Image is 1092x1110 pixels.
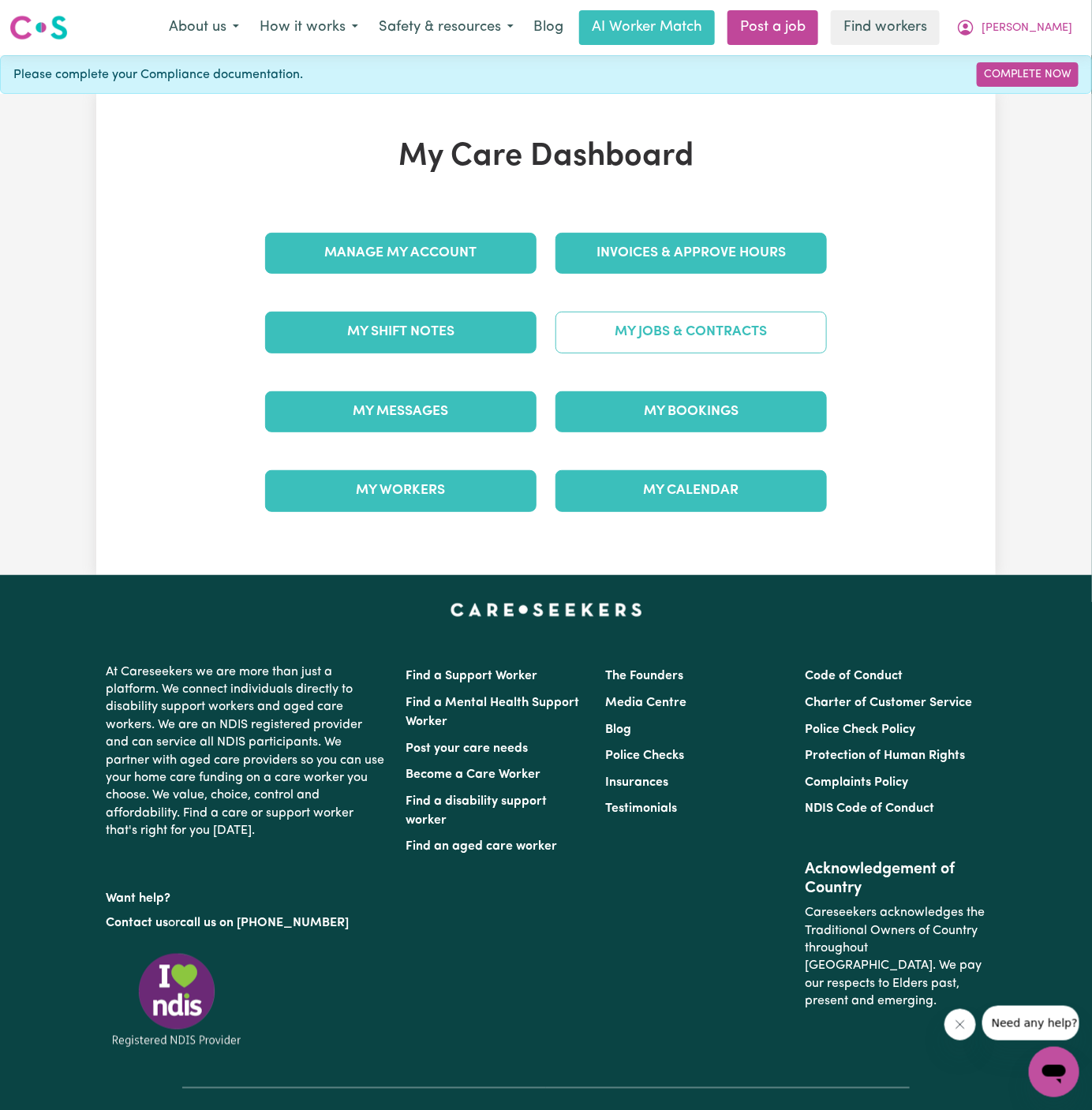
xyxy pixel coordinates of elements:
a: Find workers [831,10,940,45]
span: Please complete your Compliance documentation. [13,65,303,84]
iframe: Button to launch messaging window [1029,1047,1079,1097]
a: Testimonials [605,802,677,815]
a: Protection of Human Rights [806,749,966,762]
a: Complaints Policy [806,776,909,789]
p: At Careseekers we are more than just a platform. We connect individuals directly to disability su... [106,657,387,847]
a: My Jobs & Contracts [555,312,827,353]
a: My Calendar [555,470,827,511]
a: AI Worker Match [579,10,715,45]
p: Careseekers acknowledges the Traditional Owners of Country throughout [GEOGRAPHIC_DATA]. We pay o... [806,898,986,1016]
a: Find a disability support worker [406,795,547,827]
a: Media Centre [605,697,686,709]
a: Find a Mental Health Support Worker [406,697,579,728]
a: Police Check Policy [806,723,916,736]
a: Blog [605,723,631,736]
a: Become a Care Worker [406,768,540,781]
a: The Founders [605,670,683,682]
a: Blog [524,10,573,45]
a: Careseekers logo [9,9,68,46]
button: My Account [946,11,1083,44]
a: My Bookings [555,391,827,432]
iframe: Message from company [982,1006,1079,1041]
a: Find a Support Worker [406,670,537,682]
p: or [106,908,387,938]
a: Post your care needs [406,742,528,755]
a: Insurances [605,776,668,789]
a: call us on [PHONE_NUMBER] [180,917,349,929]
a: Manage My Account [265,233,537,274]
a: Find an aged care worker [406,840,557,853]
span: [PERSON_NAME] [982,20,1072,37]
h2: Acknowledgement of Country [806,860,986,898]
a: Post a job [727,10,818,45]
a: Complete Now [977,62,1079,87]
a: Contact us [106,917,168,929]
h1: My Care Dashboard [256,138,836,176]
a: Code of Conduct [806,670,903,682]
iframe: Close message [944,1009,976,1041]
a: My Messages [265,391,537,432]
a: Police Checks [605,749,684,762]
a: Careseekers home page [451,604,642,616]
img: Registered NDIS provider [106,951,248,1049]
a: Invoices & Approve Hours [555,233,827,274]
button: How it works [249,11,368,44]
img: Careseekers logo [9,13,68,42]
a: Charter of Customer Service [806,697,973,709]
a: My Shift Notes [265,312,537,353]
a: My Workers [265,470,537,511]
p: Want help? [106,884,387,907]
a: NDIS Code of Conduct [806,802,935,815]
button: Safety & resources [368,11,524,44]
button: About us [159,11,249,44]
